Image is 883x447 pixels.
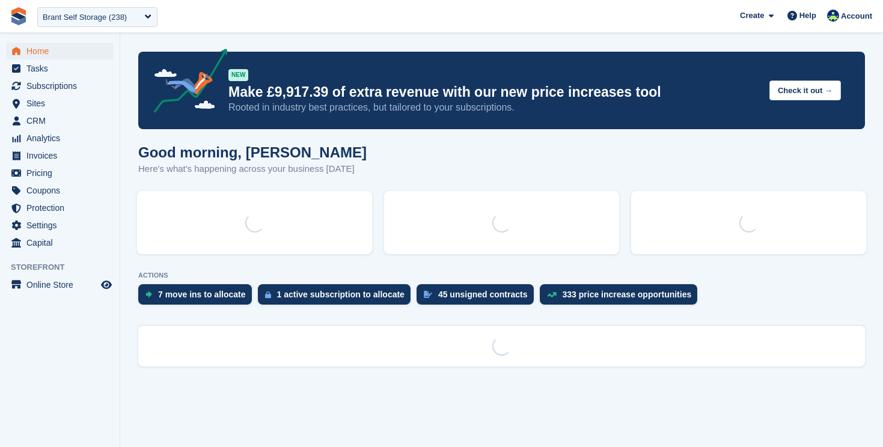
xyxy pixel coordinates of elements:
[799,10,816,22] span: Help
[769,81,841,100] button: Check it out →
[6,182,114,199] a: menu
[99,278,114,292] a: Preview store
[827,10,839,22] img: Ciara Topping
[6,234,114,251] a: menu
[6,78,114,94] a: menu
[138,272,865,279] p: ACTIONS
[26,130,99,147] span: Analytics
[6,60,114,77] a: menu
[6,165,114,181] a: menu
[6,199,114,216] a: menu
[26,147,99,164] span: Invoices
[228,84,760,101] p: Make £9,917.39 of extra revenue with our new price increases tool
[277,290,405,299] div: 1 active subscription to allocate
[265,291,271,299] img: active_subscription_to_allocate_icon-d502201f5373d7db506a760aba3b589e785aa758c864c3986d89f69b8ff3...
[26,165,99,181] span: Pricing
[6,130,114,147] a: menu
[26,199,99,216] span: Protection
[26,95,99,112] span: Sites
[26,234,99,251] span: Capital
[26,60,99,77] span: Tasks
[740,10,764,22] span: Create
[158,290,246,299] div: 7 move ins to allocate
[10,7,28,25] img: stora-icon-8386f47178a22dfd0bd8f6a31ec36ba5ce8667c1dd55bd0f319d3a0aa187defe.svg
[6,43,114,59] a: menu
[540,284,704,311] a: 333 price increase opportunities
[438,290,528,299] div: 45 unsigned contracts
[11,261,120,273] span: Storefront
[841,10,872,22] span: Account
[417,284,540,311] a: 45 unsigned contracts
[26,112,99,129] span: CRM
[258,284,417,311] a: 1 active subscription to allocate
[6,95,114,112] a: menu
[228,101,760,114] p: Rooted in industry best practices, but tailored to your subscriptions.
[563,290,692,299] div: 333 price increase opportunities
[26,217,99,234] span: Settings
[547,292,557,297] img: price_increase_opportunities-93ffe204e8149a01c8c9dc8f82e8f89637d9d84a8eef4429ea346261dce0b2c0.svg
[26,182,99,199] span: Coupons
[26,78,99,94] span: Subscriptions
[26,276,99,293] span: Online Store
[424,291,432,298] img: contract_signature_icon-13c848040528278c33f63329250d36e43548de30e8caae1d1a13099fd9432cc5.svg
[26,43,99,59] span: Home
[228,69,248,81] div: NEW
[138,162,367,176] p: Here's what's happening across your business [DATE]
[138,284,258,311] a: 7 move ins to allocate
[6,276,114,293] a: menu
[145,291,152,298] img: move_ins_to_allocate_icon-fdf77a2bb77ea45bf5b3d319d69a93e2d87916cf1d5bf7949dd705db3b84f3ca.svg
[138,144,367,160] h1: Good morning, [PERSON_NAME]
[6,112,114,129] a: menu
[144,49,228,117] img: price-adjustments-announcement-icon-8257ccfd72463d97f412b2fc003d46551f7dbcb40ab6d574587a9cd5c0d94...
[43,11,127,23] div: Brant Self Storage (238)
[6,147,114,164] a: menu
[6,217,114,234] a: menu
